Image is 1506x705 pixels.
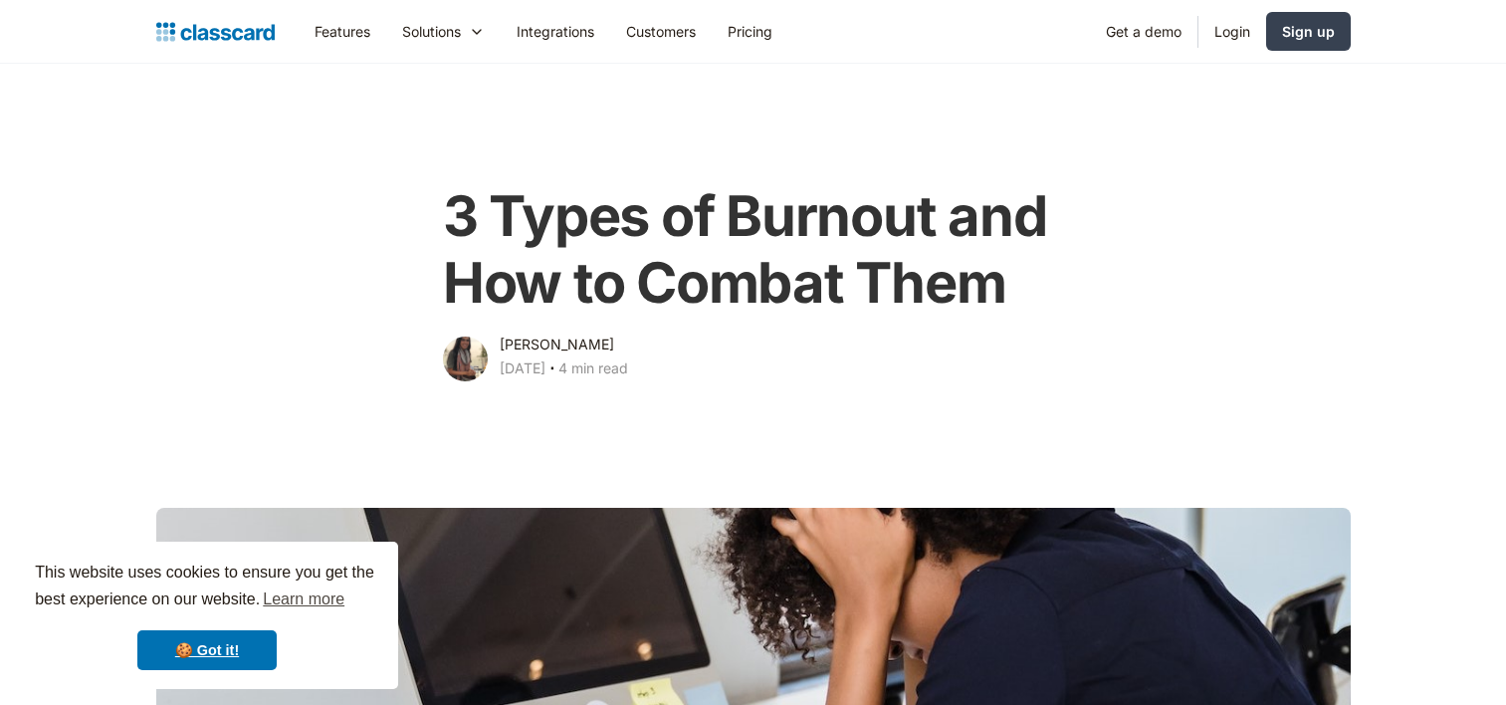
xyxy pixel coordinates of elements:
[1090,9,1197,54] a: Get a demo
[137,630,277,670] a: dismiss cookie message
[386,9,501,54] div: Solutions
[16,542,398,689] div: cookieconsent
[299,9,386,54] a: Features
[500,333,614,356] div: [PERSON_NAME]
[610,9,712,54] a: Customers
[260,585,347,614] a: learn more about cookies
[501,9,610,54] a: Integrations
[156,18,275,46] a: home
[1282,21,1335,42] div: Sign up
[1266,12,1351,51] a: Sign up
[558,356,628,380] div: 4 min read
[35,561,379,614] span: This website uses cookies to ensure you get the best experience on our website.
[500,356,545,380] div: [DATE]
[545,356,558,384] div: ‧
[402,21,461,42] div: Solutions
[1198,9,1266,54] a: Login
[712,9,788,54] a: Pricing
[443,183,1063,317] h1: 3 Types of Burnout and How to Combat Them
